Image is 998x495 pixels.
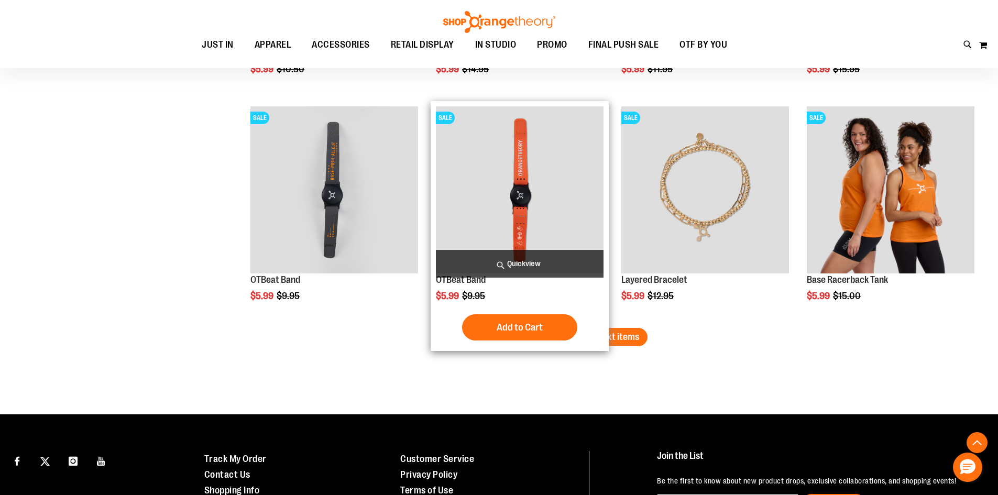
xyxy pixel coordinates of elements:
[807,274,888,285] a: Base Racerback Tank
[621,291,646,301] span: $5.99
[657,451,974,470] h4: Join the List
[807,291,831,301] span: $5.99
[833,64,861,74] span: $15.95
[527,33,578,57] a: PROMO
[204,469,250,480] a: Contact Us
[250,291,275,301] span: $5.99
[679,33,727,57] span: OTF BY YOU
[250,106,418,274] img: OTBeat Band
[442,11,557,33] img: Shop Orangetheory
[621,274,687,285] a: Layered Bracelet
[436,112,455,124] span: SALE
[436,250,604,278] a: Quickview
[380,33,465,57] a: RETAIL DISPLAY
[436,106,604,274] img: OTBeat Band
[255,33,291,57] span: APPAREL
[465,33,527,57] a: IN STUDIO
[436,274,486,285] a: OTBeat Band
[36,451,54,469] a: Visit our X page
[588,33,659,57] span: FINAL PUSH SALE
[391,33,454,57] span: RETAIL DISPLAY
[250,106,418,276] a: OTBeat BandSALE
[40,457,50,466] img: Twitter
[277,64,306,74] span: $10.50
[436,106,604,276] a: OTBeat BandSALE
[621,106,789,276] a: Layered BraceletSALE
[621,106,789,274] img: Layered Bracelet
[250,64,275,74] span: $5.99
[616,101,794,328] div: product
[400,469,457,480] a: Privacy Policy
[400,454,474,464] a: Customer Service
[462,314,577,340] button: Add to Cart
[657,476,974,486] p: Be the first to know about new product drops, exclusive collaborations, and shopping events!
[202,33,234,57] span: JUST IN
[436,291,460,301] span: $5.99
[301,33,380,57] a: ACCESSORIES
[64,451,82,469] a: Visit our Instagram page
[8,451,26,469] a: Visit our Facebook page
[621,64,646,74] span: $5.99
[245,101,423,328] div: product
[669,33,738,57] a: OTF BY YOU
[807,112,826,124] span: SALE
[244,33,302,57] a: APPAREL
[807,106,974,274] img: Base Racerback Tank
[802,101,980,328] div: product
[204,454,267,464] a: Track My Order
[250,274,300,285] a: OTBeat Band
[475,33,517,57] span: IN STUDIO
[250,112,269,124] span: SALE
[833,291,862,301] span: $15.00
[648,64,674,74] span: $11.95
[569,328,648,346] button: Load next items
[92,451,111,469] a: Visit our Youtube page
[462,64,490,74] span: $14.95
[277,291,301,301] span: $9.95
[621,112,640,124] span: SALE
[436,64,460,74] span: $5.99
[191,33,244,57] a: JUST IN
[497,322,543,333] span: Add to Cart
[431,101,609,351] div: product
[578,33,670,57] a: FINAL PUSH SALE
[807,106,974,276] a: Base Racerback TankSALE
[537,33,567,57] span: PROMO
[648,291,675,301] span: $12.95
[953,453,982,482] button: Hello, have a question? Let’s chat.
[462,291,487,301] span: $9.95
[578,332,639,342] span: Load next items
[312,33,370,57] span: ACCESSORIES
[807,64,831,74] span: $5.99
[967,432,988,453] button: Back To Top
